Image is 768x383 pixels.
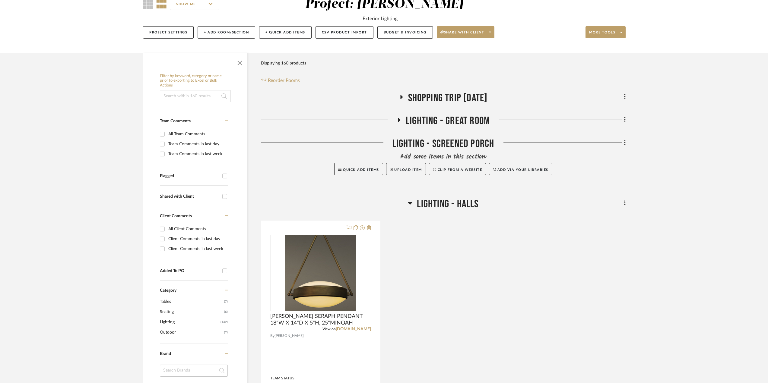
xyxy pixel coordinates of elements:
div: Client Comments in last day [168,234,226,244]
div: Add some items in this section: [261,153,626,161]
button: More tools [586,26,626,38]
input: Search within 160 results [160,90,230,102]
span: [PERSON_NAME] [275,333,304,339]
div: Team Status [270,375,294,381]
div: Added To PO [160,268,219,274]
div: Shared with Client [160,194,219,199]
span: (6) [224,307,228,317]
button: Upload Item [386,163,426,175]
span: More tools [589,30,615,39]
span: By [270,333,275,339]
div: All Team Comments [168,129,226,139]
h6: Filter by keyword, category or name prior to exporting to Excel or Bulk Actions [160,74,230,88]
button: Budget & Invoicing [377,26,433,39]
span: Client Comments [160,214,192,218]
span: Quick Add Items [343,168,379,171]
span: Team Comments [160,119,191,123]
div: All Client Comments [168,224,226,234]
span: (2) [224,328,228,337]
input: Search Brands [160,365,228,377]
span: LIGHTING - GREAT ROOM [406,115,490,127]
span: [PERSON_NAME] SERAPH PENDANT 18"W X 14"D X 5"H, 25"MINOAH [270,313,371,326]
button: CSV Product Import [316,26,373,39]
span: Category [160,288,176,293]
div: Exterior Lighting [363,15,398,22]
span: (142) [221,317,228,327]
button: Reorder Rooms [261,77,300,84]
button: Clip from a website [429,163,486,175]
span: Outdoor [160,327,223,337]
span: Reorder Rooms [268,77,300,84]
span: (7) [224,297,228,306]
div: Team Comments in last day [168,139,226,149]
span: SHOPPING TRIP [DATE] [408,92,488,105]
button: + Add Room/Section [198,26,255,39]
div: Displaying 160 products [261,57,306,69]
button: Close [234,56,246,68]
span: View on [322,327,336,331]
button: Add via your libraries [489,163,552,175]
span: Lighting [160,317,219,327]
span: Brand [160,352,171,356]
button: + Quick Add Items [259,26,312,39]
div: Team Comments in last week [168,149,226,159]
a: [DOMAIN_NAME] [336,327,371,331]
span: Share with client [440,30,484,39]
button: Quick Add Items [334,163,383,175]
button: Project Settings [143,26,194,39]
div: Flagged [160,174,219,179]
button: Share with client [437,26,495,38]
img: HILLIARD SERAPH PENDANT 18"W X 14"D X 5"H, 25"MINOAH [285,235,356,311]
span: Seating [160,307,223,317]
div: Client Comments in last week [168,244,226,254]
span: Tables [160,297,223,307]
span: LIGHTING - HALLS [417,198,478,211]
